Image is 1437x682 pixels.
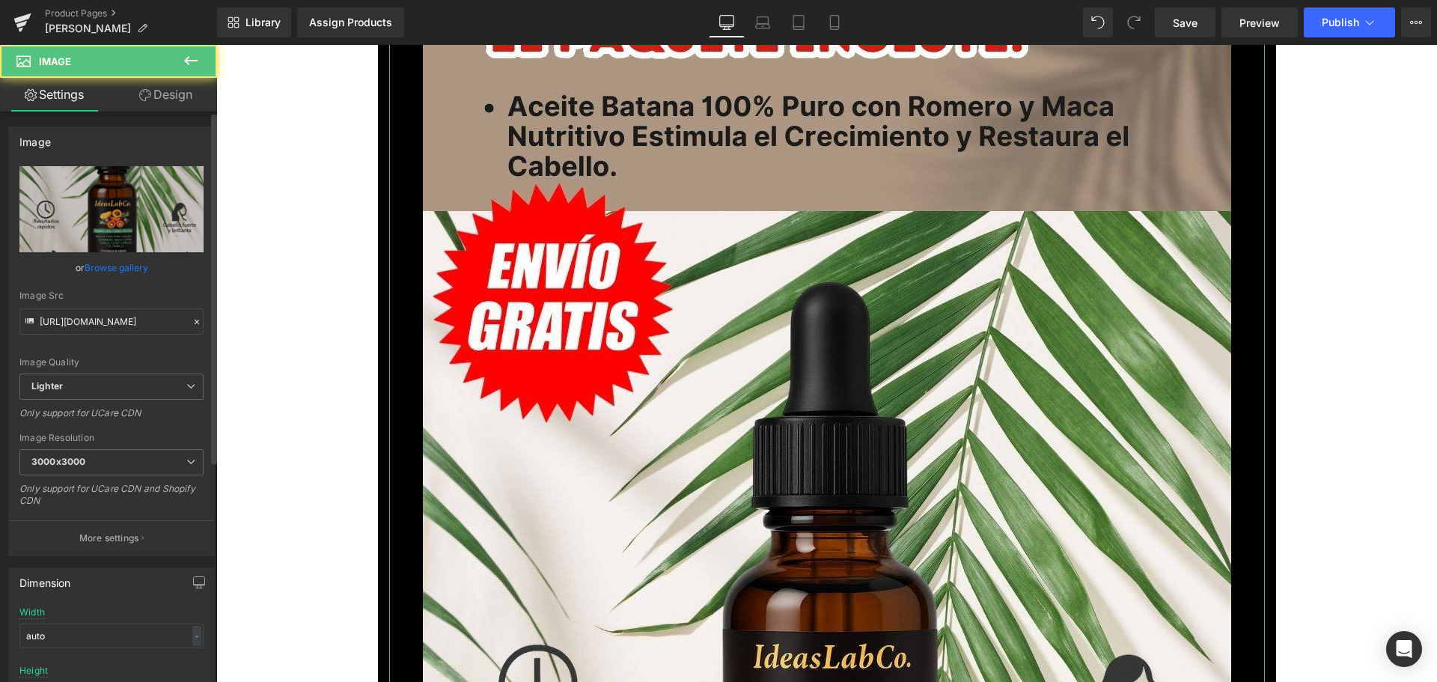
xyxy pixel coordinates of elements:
[1239,15,1280,31] span: Preview
[709,7,745,37] a: Desktop
[1304,7,1395,37] button: Publish
[19,290,204,301] div: Image Src
[45,7,217,19] a: Product Pages
[1173,15,1197,31] span: Save
[817,7,852,37] a: Mobile
[45,22,131,34] span: [PERSON_NAME]
[112,78,220,112] a: Design
[85,255,148,281] a: Browse gallery
[19,308,204,335] input: Link
[31,456,85,467] b: 3000x3000
[39,55,71,67] span: Image
[31,380,63,392] b: Lighter
[192,626,201,646] div: -
[19,433,204,443] div: Image Resolution
[1083,7,1113,37] button: Undo
[19,607,45,618] div: Width
[1119,7,1149,37] button: Redo
[19,624,204,648] input: auto
[1386,631,1422,667] div: Open Intercom Messenger
[1322,16,1359,28] span: Publish
[79,532,139,545] p: More settings
[745,7,781,37] a: Laptop
[19,666,48,676] div: Height
[1401,7,1431,37] button: More
[19,260,204,275] div: or
[217,7,291,37] a: New Library
[19,357,204,368] div: Image Quality
[19,568,71,589] div: Dimension
[19,483,204,517] div: Only support for UCare CDN and Shopify CDN
[1221,7,1298,37] a: Preview
[19,407,204,429] div: Only support for UCare CDN
[309,16,392,28] div: Assign Products
[781,7,817,37] a: Tablet
[19,127,51,148] div: Image
[245,16,281,29] span: Library
[9,520,214,555] button: More settings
